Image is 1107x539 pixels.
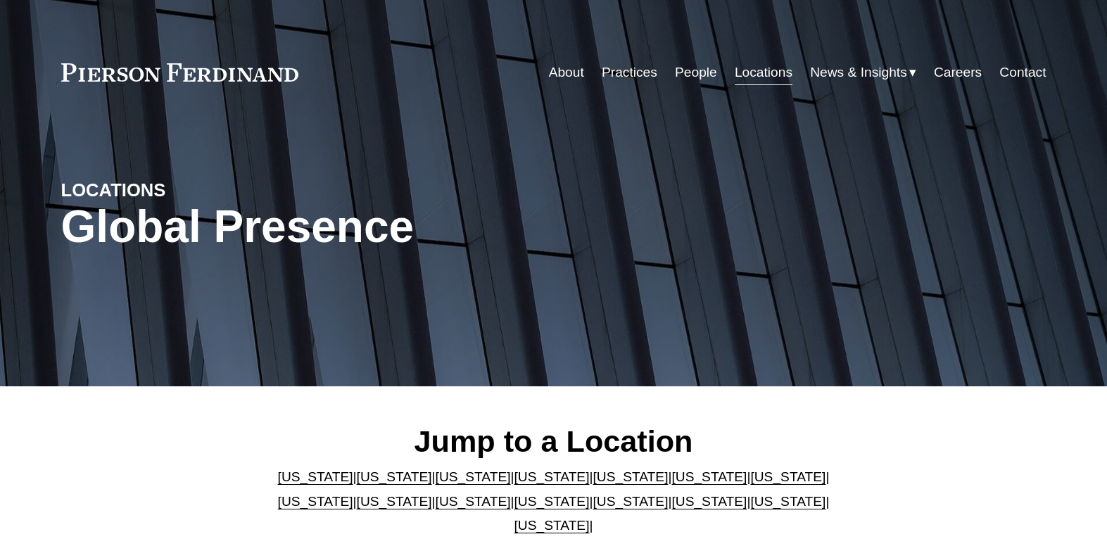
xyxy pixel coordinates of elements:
[750,469,825,484] a: [US_STATE]
[61,201,718,253] h1: Global Presence
[436,469,511,484] a: [US_STATE]
[436,494,511,509] a: [US_STATE]
[266,423,841,459] h2: Jump to a Location
[810,61,907,85] span: News & Insights
[61,179,308,201] h4: LOCATIONS
[514,469,590,484] a: [US_STATE]
[671,494,747,509] a: [US_STATE]
[278,469,353,484] a: [US_STATE]
[810,59,916,86] a: folder dropdown
[357,469,432,484] a: [US_STATE]
[593,469,668,484] a: [US_STATE]
[750,494,825,509] a: [US_STATE]
[999,59,1046,86] a: Contact
[593,494,668,509] a: [US_STATE]
[278,494,353,509] a: [US_STATE]
[735,59,792,86] a: Locations
[514,518,590,533] a: [US_STATE]
[675,59,717,86] a: People
[934,59,982,86] a: Careers
[671,469,747,484] a: [US_STATE]
[514,494,590,509] a: [US_STATE]
[602,59,657,86] a: Practices
[357,494,432,509] a: [US_STATE]
[549,59,584,86] a: About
